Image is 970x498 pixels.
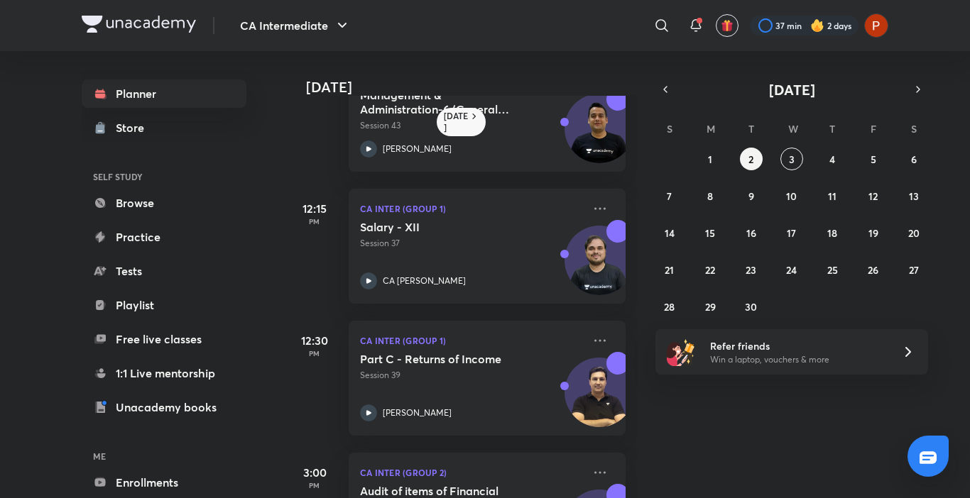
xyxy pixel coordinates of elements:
p: Session 39 [360,369,583,382]
button: September 13, 2025 [903,184,925,207]
a: Planner [82,79,246,108]
p: CA Inter (Group 1) [360,200,583,217]
a: Tests [82,257,246,285]
abbr: September 2, 2025 [748,153,753,166]
abbr: September 24, 2025 [786,263,797,277]
h5: 12:30 [286,332,343,349]
button: September 24, 2025 [780,258,803,281]
a: 1:1 Live mentorship [82,359,246,387]
p: Session 43 [360,119,583,132]
abbr: September 26, 2025 [868,263,878,277]
a: Free live classes [82,325,246,353]
button: September 14, 2025 [658,221,681,244]
abbr: Wednesday [788,122,798,135]
abbr: September 7, 2025 [667,189,672,203]
button: September 27, 2025 [903,258,925,281]
button: September 10, 2025 [780,184,803,207]
h5: Salary - XII [360,220,537,234]
button: September 8, 2025 [699,184,721,207]
button: September 29, 2025 [699,295,721,318]
abbr: September 10, 2025 [786,189,797,203]
button: September 5, 2025 [862,148,885,170]
h6: [DATE] [444,111,469,133]
button: September 6, 2025 [903,148,925,170]
button: September 19, 2025 [862,221,885,244]
abbr: September 25, 2025 [827,263,838,277]
p: CA [PERSON_NAME] [383,275,466,287]
a: Company Logo [82,16,196,36]
p: [PERSON_NAME] [383,406,452,419]
h5: 12:15 [286,200,343,217]
abbr: September 23, 2025 [746,263,756,277]
h4: [DATE] [306,79,640,96]
abbr: Saturday [911,122,917,135]
button: September 20, 2025 [903,221,925,244]
button: September 1, 2025 [699,148,721,170]
p: [PERSON_NAME] [383,143,452,155]
p: Win a laptop, vouchers & more [710,353,885,366]
img: avatar [721,19,734,32]
p: Session 37 [360,237,583,250]
abbr: Tuesday [748,122,754,135]
div: Store [116,119,153,136]
img: Palak [864,13,888,38]
a: Browse [82,189,246,217]
abbr: September 20, 2025 [908,226,920,240]
button: September 21, 2025 [658,258,681,281]
button: September 30, 2025 [740,295,763,318]
h5: Management & Administration-6 (General Meeting) [360,88,537,116]
button: September 26, 2025 [862,258,885,281]
abbr: Friday [871,122,876,135]
button: September 12, 2025 [862,184,885,207]
abbr: September 5, 2025 [871,153,876,166]
h6: Refer friends [710,338,885,353]
img: Avatar [565,101,633,170]
button: September 2, 2025 [740,148,763,170]
p: PM [286,481,343,489]
p: CA Inter (Group 2) [360,464,583,481]
abbr: September 14, 2025 [665,226,675,240]
abbr: September 22, 2025 [705,263,715,277]
h6: ME [82,444,246,468]
abbr: September 15, 2025 [705,226,715,240]
img: Avatar [565,365,633,433]
abbr: September 8, 2025 [707,189,713,203]
img: Avatar [565,233,633,301]
button: September 7, 2025 [658,184,681,207]
h5: Part C - Returns of Income [360,352,537,366]
abbr: September 18, 2025 [827,226,837,240]
button: September 11, 2025 [821,184,844,207]
button: September 23, 2025 [740,258,763,281]
a: Playlist [82,291,246,319]
a: Unacademy books [82,393,246,421]
button: September 16, 2025 [740,221,763,244]
abbr: Sunday [667,122,672,135]
button: September 22, 2025 [699,258,721,281]
img: referral [667,338,695,366]
abbr: September 30, 2025 [745,300,757,314]
h6: SELF STUDY [82,165,246,189]
abbr: September 29, 2025 [705,300,716,314]
button: September 15, 2025 [699,221,721,244]
button: September 28, 2025 [658,295,681,318]
p: CA Inter (Group 1) [360,332,583,349]
abbr: September 21, 2025 [665,263,674,277]
abbr: September 4, 2025 [829,153,835,166]
abbr: September 28, 2025 [664,300,675,314]
button: September 17, 2025 [780,221,803,244]
abbr: September 19, 2025 [868,226,878,240]
abbr: September 27, 2025 [909,263,919,277]
abbr: September 11, 2025 [828,189,837,203]
button: [DATE] [675,79,908,99]
p: PM [286,217,343,226]
abbr: September 12, 2025 [868,189,878,203]
button: September 4, 2025 [821,148,844,170]
img: Company Logo [82,16,196,33]
abbr: Thursday [829,122,835,135]
a: Store [82,114,246,142]
a: Practice [82,223,246,251]
button: September 3, 2025 [780,148,803,170]
button: CA Intermediate [231,11,359,40]
abbr: September 13, 2025 [909,189,919,203]
h5: 3:00 [286,464,343,481]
